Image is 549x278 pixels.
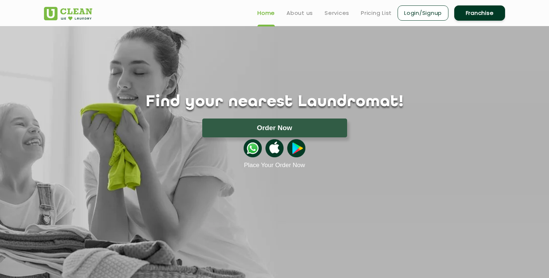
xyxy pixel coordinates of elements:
img: whatsappicon.png [244,139,262,157]
a: Place Your Order Now [244,162,305,169]
img: apple-icon.png [265,139,284,157]
a: About us [286,9,313,17]
a: Login/Signup [398,5,448,21]
img: playstoreicon.png [287,139,305,157]
button: Order Now [202,119,347,137]
img: UClean Laundry and Dry Cleaning [44,7,92,20]
a: Home [257,9,275,17]
h1: Find your nearest Laundromat! [38,93,511,111]
a: Franchise [454,5,505,21]
a: Services [325,9,349,17]
a: Pricing List [361,9,392,17]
